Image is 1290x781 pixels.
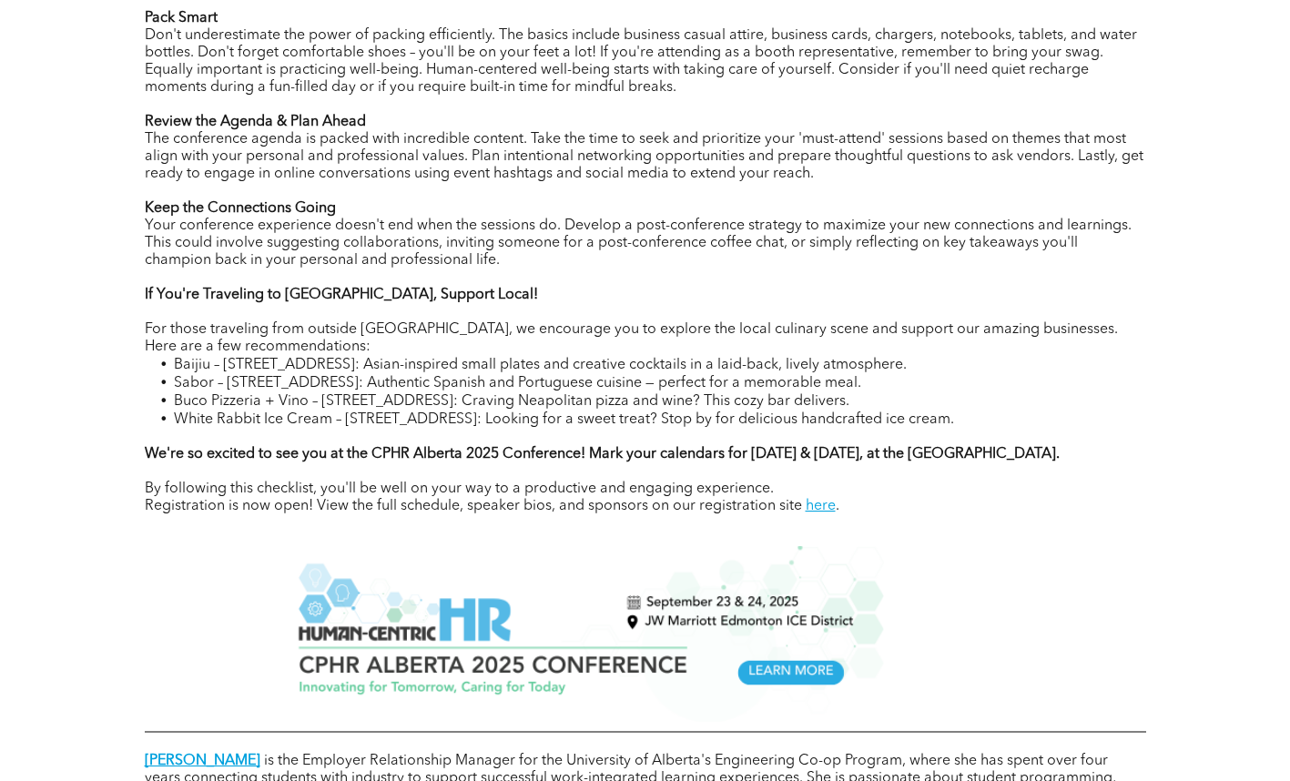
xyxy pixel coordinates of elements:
span: By following this checklist, you'll be well on your way to a productive and engaging experience. [145,482,774,496]
span: Sabor – [STREET_ADDRESS]: Authentic Spanish and Portuguese cuisine — perfect for a memorable meal. [174,376,861,390]
span: Don't underestimate the power of packing efficiently. The basics include business casual attire, ... [145,28,1137,95]
span: White Rabbit Ice Cream – [STREET_ADDRESS]: Looking for a sweet treat? Stop by for delicious handc... [174,412,954,427]
strong: Review the Agenda & Plan Ahead [145,115,366,129]
span: The conference agenda is packed with incredible content. Take the time to seek and prioritize you... [145,132,1143,181]
span: Buco Pizzeria + Vino – [STREET_ADDRESS]: Craving Neapolitan pizza and wine? This cozy bar delivers. [174,394,849,409]
span: Your conference experience doesn't end when the sessions do. Develop a post-conference strategy t... [145,218,1132,268]
span: For those traveling from outside [GEOGRAPHIC_DATA], we encourage you to explore the local culinar... [145,322,1118,354]
a: here [806,499,836,513]
span: Baijiu – [STREET_ADDRESS]: Asian-inspired small plates and creative cocktails in a laid-back, liv... [174,358,907,372]
a: [PERSON_NAME] [145,754,260,768]
strong: If You're Traveling to [GEOGRAPHIC_DATA], Support Local! [145,288,538,302]
strong: We're so excited to see you at the CPHR Alberta 2025 Conference! Mark your calendars for [DATE] &... [145,447,1060,461]
span: . [836,499,839,513]
strong: Keep the Connections Going [145,201,336,216]
span: Registration is now open! View the full schedule, speaker bios, and sponsors on our registration ... [145,499,802,513]
strong: Pack Smart [145,11,218,25]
